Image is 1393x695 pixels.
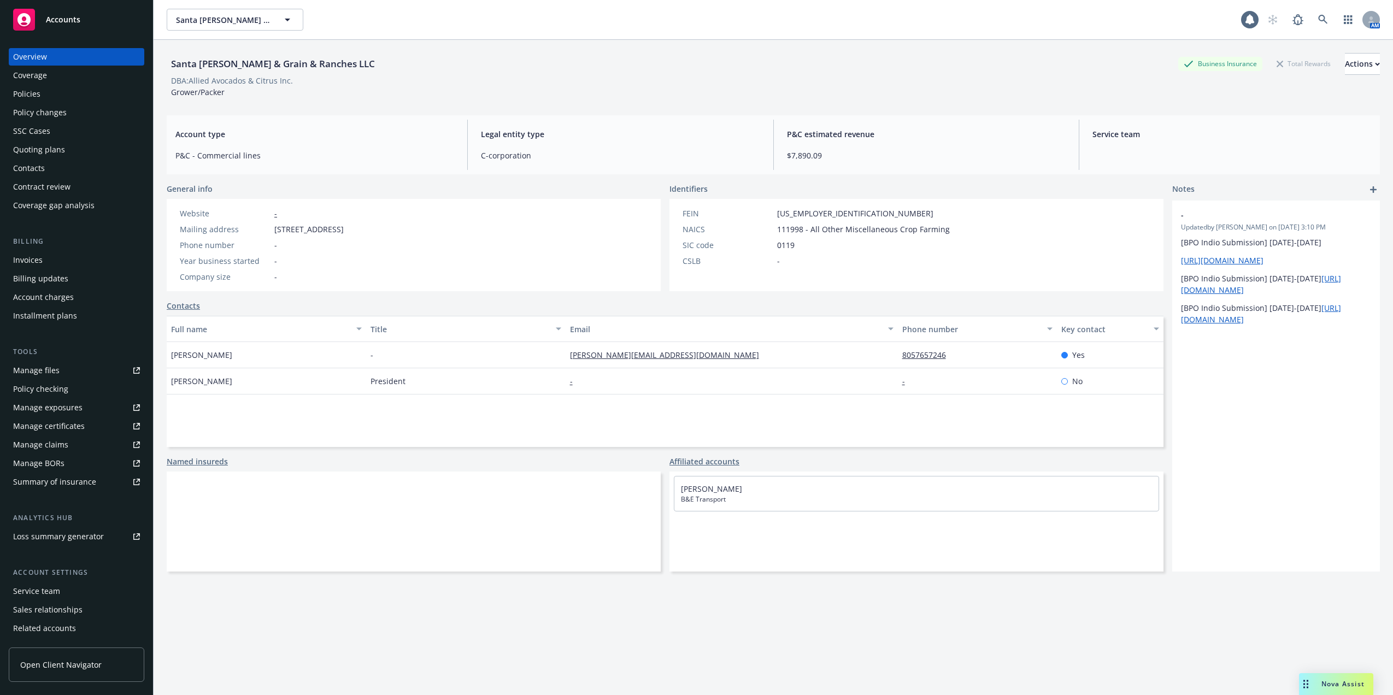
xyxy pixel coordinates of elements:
div: Manage BORs [13,455,64,472]
button: Nova Assist [1299,673,1373,695]
span: [PERSON_NAME] [171,375,232,387]
div: Coverage gap analysis [13,197,95,214]
span: Manage exposures [9,399,144,416]
button: Full name [167,316,366,342]
span: [STREET_ADDRESS] [274,223,344,235]
a: Search [1312,9,1334,31]
div: Billing [9,236,144,247]
p: [BPO Indio Submission] [DATE]-[DATE] [1181,237,1371,248]
span: General info [167,183,213,195]
a: Related accounts [9,620,144,637]
div: Website [180,208,270,219]
a: Coverage [9,67,144,84]
a: [URL][DOMAIN_NAME] [1181,255,1263,266]
button: Email [566,316,898,342]
a: Manage certificates [9,417,144,435]
span: [US_EMPLOYER_IDENTIFICATION_NUMBER] [777,208,933,219]
div: Overview [13,48,47,66]
a: Sales relationships [9,601,144,619]
div: Loss summary generator [13,528,104,545]
div: Total Rewards [1271,57,1336,70]
div: Policies [13,85,40,103]
div: Santa [PERSON_NAME] & Grain & Ranches LLC [167,57,379,71]
span: B&E Transport [681,494,1152,504]
div: -Updatedby [PERSON_NAME] on [DATE] 3:10 PM[BPO Indio Submission] [DATE]-[DATE][URL][DOMAIN_NAME][... [1172,201,1380,334]
div: CSLB [683,255,773,267]
div: Manage certificates [13,417,85,435]
span: - [371,349,373,361]
span: Notes [1172,183,1195,196]
a: - [570,376,581,386]
span: Updated by [PERSON_NAME] on [DATE] 3:10 PM [1181,222,1371,232]
span: Account type [175,128,454,140]
span: - [1181,209,1343,221]
a: Billing updates [9,270,144,287]
div: Key contact [1061,323,1147,335]
span: President [371,375,405,387]
div: Year business started [180,255,270,267]
button: Santa [PERSON_NAME] & Grain & Ranches LLC [167,9,303,31]
div: Company size [180,271,270,282]
div: Coverage [13,67,47,84]
span: - [274,239,277,251]
div: Account settings [9,567,144,578]
a: Quoting plans [9,141,144,158]
div: DBA: Allied Avocados & Citrus Inc. [171,75,293,86]
div: Sales relationships [13,601,83,619]
span: Nova Assist [1321,679,1365,688]
a: Start snowing [1262,9,1284,31]
span: Identifiers [669,183,708,195]
div: Policy checking [13,380,68,398]
a: Report a Bug [1287,9,1309,31]
div: Phone number [180,239,270,251]
a: Account charges [9,288,144,306]
a: Contacts [167,300,200,311]
span: [PERSON_NAME] [171,349,232,361]
span: - [777,255,780,267]
span: P&C - Commercial lines [175,150,454,161]
a: Client features [9,638,144,656]
button: Phone number [898,316,1057,342]
a: Service team [9,582,144,600]
div: Policy changes [13,104,67,121]
div: Actions [1345,54,1380,74]
a: Loss summary generator [9,528,144,545]
span: P&C estimated revenue [787,128,1066,140]
span: No [1072,375,1083,387]
span: - [274,255,277,267]
div: FEIN [683,208,773,219]
a: Named insureds [167,456,228,467]
span: Santa [PERSON_NAME] & Grain & Ranches LLC [176,14,271,26]
a: add [1367,183,1380,196]
span: Legal entity type [481,128,760,140]
a: 8057657246 [902,350,955,360]
div: Summary of insurance [13,473,96,491]
a: Contract review [9,178,144,196]
div: Quoting plans [13,141,65,158]
a: SSC Cases [9,122,144,140]
a: Manage claims [9,436,144,453]
div: Business Insurance [1178,57,1262,70]
div: NAICS [683,223,773,235]
span: 111998 - All Other Miscellaneous Crop Farming [777,223,950,235]
a: Policies [9,85,144,103]
a: Contacts [9,160,144,177]
div: Service team [13,582,60,600]
a: [PERSON_NAME] [681,484,742,494]
span: Service team [1092,128,1371,140]
div: Installment plans [13,307,77,325]
a: Policy checking [9,380,144,398]
div: Manage claims [13,436,68,453]
div: SSC Cases [13,122,50,140]
span: Accounts [46,15,80,24]
a: [PERSON_NAME][EMAIL_ADDRESS][DOMAIN_NAME] [570,350,768,360]
span: - [274,271,277,282]
a: Manage BORs [9,455,144,472]
div: Manage files [13,362,60,379]
a: Policy changes [9,104,144,121]
span: $7,890.09 [787,150,1066,161]
button: Key contact [1057,316,1163,342]
span: C-corporation [481,150,760,161]
a: Coverage gap analysis [9,197,144,214]
p: [BPO Indio Submission] [DATE]-[DATE] [1181,302,1371,325]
